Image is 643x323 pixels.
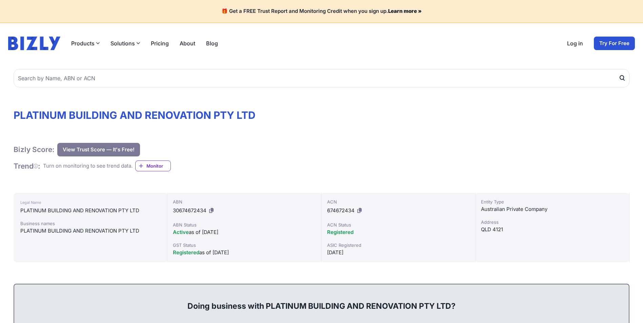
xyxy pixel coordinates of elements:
div: PLATINUM BUILDING AND RENOVATION PTY LTD [20,227,160,235]
div: ACN Status [327,221,470,228]
div: Entity Type [481,198,624,205]
input: Search by Name, ABN or ACN [14,69,629,87]
a: Log in [567,39,583,47]
a: Pricing [151,39,169,47]
a: Try For Free [594,37,635,50]
div: as of [DATE] [173,228,316,236]
div: GST Status [173,242,316,249]
div: PLATINUM BUILDING AND RENOVATION PTY LTD [20,207,160,215]
a: Blog [206,39,218,47]
button: Solutions [110,39,140,47]
span: Monitor [146,163,170,169]
div: ACN [327,198,470,205]
div: as of [DATE] [173,249,316,257]
h1: Trend : [14,161,40,171]
a: Learn more » [388,8,422,14]
a: Monitor [135,160,171,171]
span: Registered [327,229,354,235]
h1: PLATINUM BUILDING AND RENOVATION PTY LTD [14,109,629,121]
span: Active [173,229,189,235]
h1: Bizly Score: [14,145,55,154]
div: Business names [20,220,160,227]
h4: 🎁 Get a FREE Trust Report and Monitoring Credit when you sign up. [8,8,635,15]
button: View Trust Score — It's Free! [57,143,140,156]
span: Registered [173,249,199,256]
span: 30674672434 [173,207,206,214]
button: Products [71,39,100,47]
div: ABN Status [173,221,316,228]
div: Legal Name [20,198,160,207]
div: Doing business with PLATINUM BUILDING AND RENOVATION PTY LTD? [21,290,622,311]
div: Turn on monitoring to see trend data. [43,162,133,170]
a: About [180,39,195,47]
span: 674672434 [327,207,355,214]
div: ASIC Registered [327,242,470,249]
div: [DATE] [327,249,470,257]
div: ABN [173,198,316,205]
div: Australian Private Company [481,205,624,213]
div: QLD 4121 [481,225,624,234]
div: Address [481,219,624,225]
